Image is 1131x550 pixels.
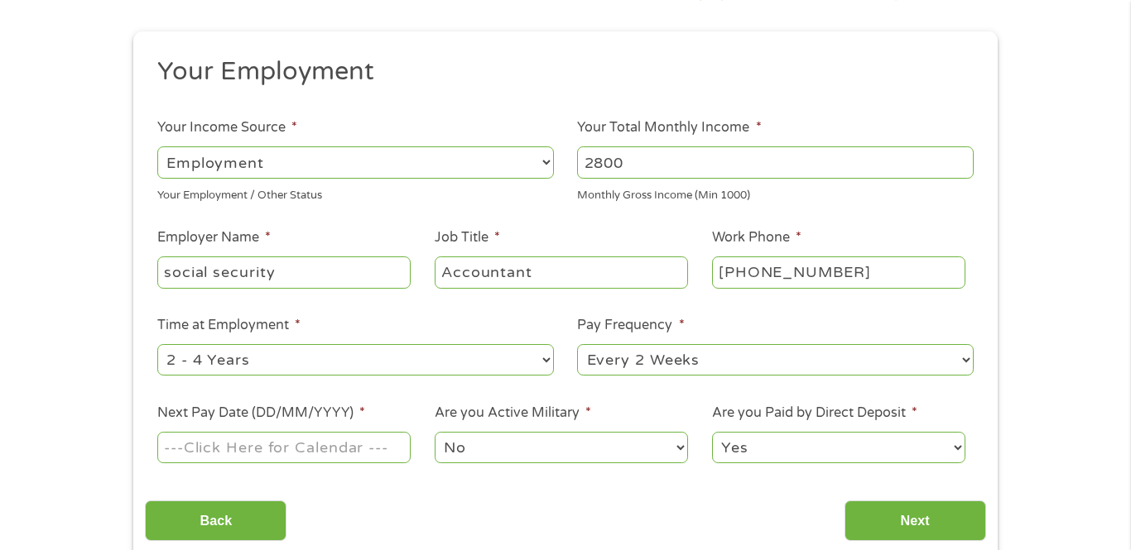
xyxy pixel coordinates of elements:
[577,317,684,334] label: Pay Frequency
[157,55,962,88] h2: Your Employment
[435,256,688,288] input: Cashier
[145,500,286,541] input: Back
[157,119,297,136] label: Your Income Source
[157,404,365,422] label: Next Pay Date (DD/MM/YYYY)
[577,181,974,203] div: Monthly Gross Income (Min 1000)
[157,317,301,334] label: Time at Employment
[157,432,411,463] input: ---Click Here for Calendar ---
[712,404,917,422] label: Are you Paid by Direct Deposit
[157,229,271,246] label: Employer Name
[577,146,974,178] input: 1800
[157,256,411,288] input: Walmart
[712,256,965,288] input: (231) 754-4010
[577,119,761,136] label: Your Total Monthly Income
[845,500,986,541] input: Next
[435,404,591,422] label: Are you Active Military
[157,181,554,203] div: Your Employment / Other Status
[435,229,500,246] label: Job Title
[712,229,801,246] label: Work Phone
